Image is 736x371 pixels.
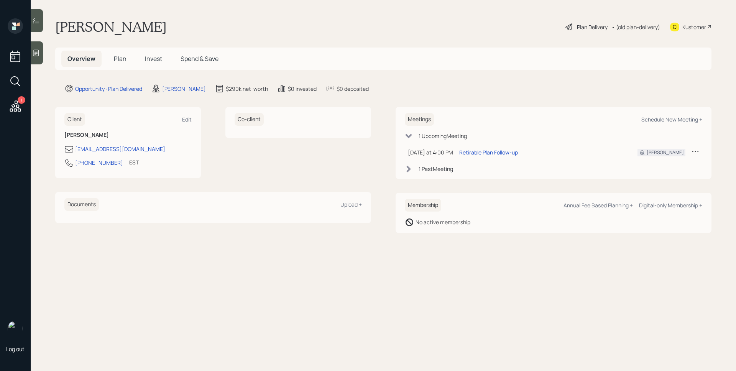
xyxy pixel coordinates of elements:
div: [DATE] at 4:00 PM [408,148,453,156]
div: 1 Past Meeting [419,165,453,173]
div: Log out [6,345,25,353]
h6: Client [64,113,85,126]
h6: Documents [64,198,99,211]
div: Kustomer [682,23,706,31]
h6: Membership [405,199,441,212]
div: 1 Upcoming Meeting [419,132,467,140]
div: Opportunity · Plan Delivered [75,85,142,93]
span: Overview [67,54,95,63]
div: Edit [182,116,192,123]
h6: [PERSON_NAME] [64,132,192,138]
span: Invest [145,54,162,63]
h1: [PERSON_NAME] [55,18,167,35]
div: Upload + [340,201,362,208]
div: No active membership [416,218,470,226]
span: Plan [114,54,127,63]
img: james-distasi-headshot.png [8,321,23,336]
div: Plan Delivery [577,23,608,31]
div: Digital-only Membership + [639,202,702,209]
div: • (old plan-delivery) [611,23,660,31]
span: Spend & Save [181,54,219,63]
div: $290k net-worth [226,85,268,93]
div: [PERSON_NAME] [162,85,206,93]
div: [EMAIL_ADDRESS][DOMAIN_NAME] [75,145,165,153]
h6: Meetings [405,113,434,126]
div: $0 deposited [337,85,369,93]
h6: Co-client [235,113,264,126]
div: [PHONE_NUMBER] [75,159,123,167]
div: Annual Fee Based Planning + [563,202,633,209]
div: Schedule New Meeting + [641,116,702,123]
div: [PERSON_NAME] [647,149,684,156]
div: 1 [18,96,25,104]
div: EST [129,158,139,166]
div: $0 invested [288,85,317,93]
div: Retirable Plan Follow-up [459,148,518,156]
